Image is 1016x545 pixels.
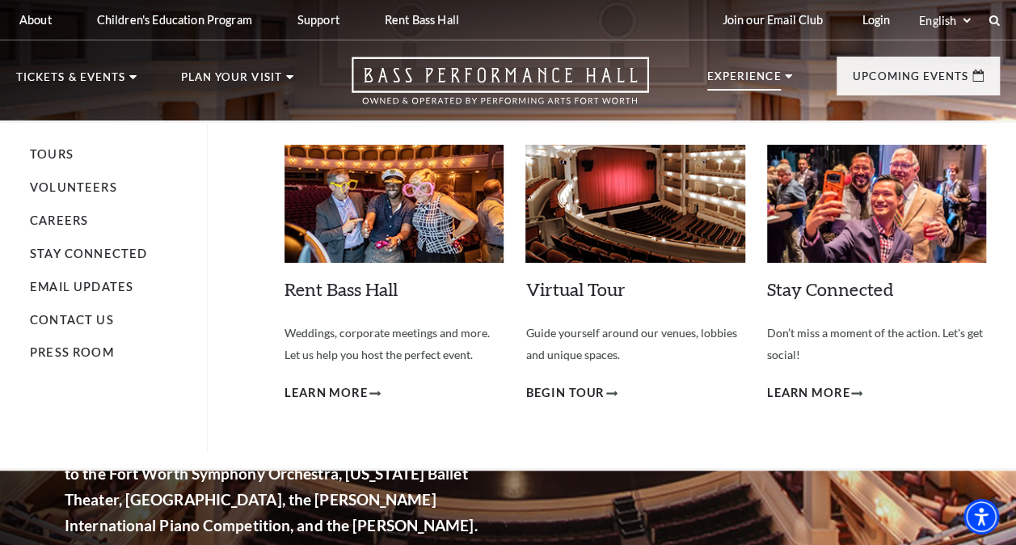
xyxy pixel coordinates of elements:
a: Volunteers [30,180,117,194]
a: Tours [30,147,74,161]
select: Select: [916,13,973,28]
p: Don’t miss a moment of the action. Let's get social! [767,323,986,365]
a: Learn More Stay Connected [767,383,863,403]
a: Email Updates [30,280,133,294]
div: Accessibility Menu [963,499,999,534]
p: Plan Your Visit [181,72,282,91]
p: Weddings, corporate meetings and more. Let us help you host the perfect event. [285,323,504,365]
p: Experience [707,71,782,91]
p: Support [297,13,339,27]
a: Stay Connected [767,278,893,300]
a: Stay Connected [30,247,147,260]
a: Learn More Rent Bass Hall [285,383,381,403]
img: Virtual Tour [525,145,744,263]
a: Contact Us [30,313,114,327]
a: Open this option [293,57,707,120]
p: Rent Bass Hall [385,13,459,27]
a: Virtual Tour [525,278,625,300]
a: Rent Bass Hall [285,278,398,300]
p: Tickets & Events [16,72,125,91]
span: Learn More [767,383,850,403]
p: Guide yourself around our venues, lobbies and unique spaces. [525,323,744,365]
span: Learn More [285,383,368,403]
img: Rent Bass Hall [285,145,504,263]
p: Upcoming Events [853,71,968,91]
a: Press Room [30,345,114,359]
span: Begin Tour [525,383,605,403]
a: Begin Tour [525,383,618,403]
p: Children's Education Program [97,13,252,27]
p: About [19,13,52,27]
a: Careers [30,213,88,227]
img: Stay Connected [767,145,986,263]
strong: For over 25 years, the [PERSON_NAME] and [PERSON_NAME] Performance Hall has been a Fort Worth ico... [65,335,504,534]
